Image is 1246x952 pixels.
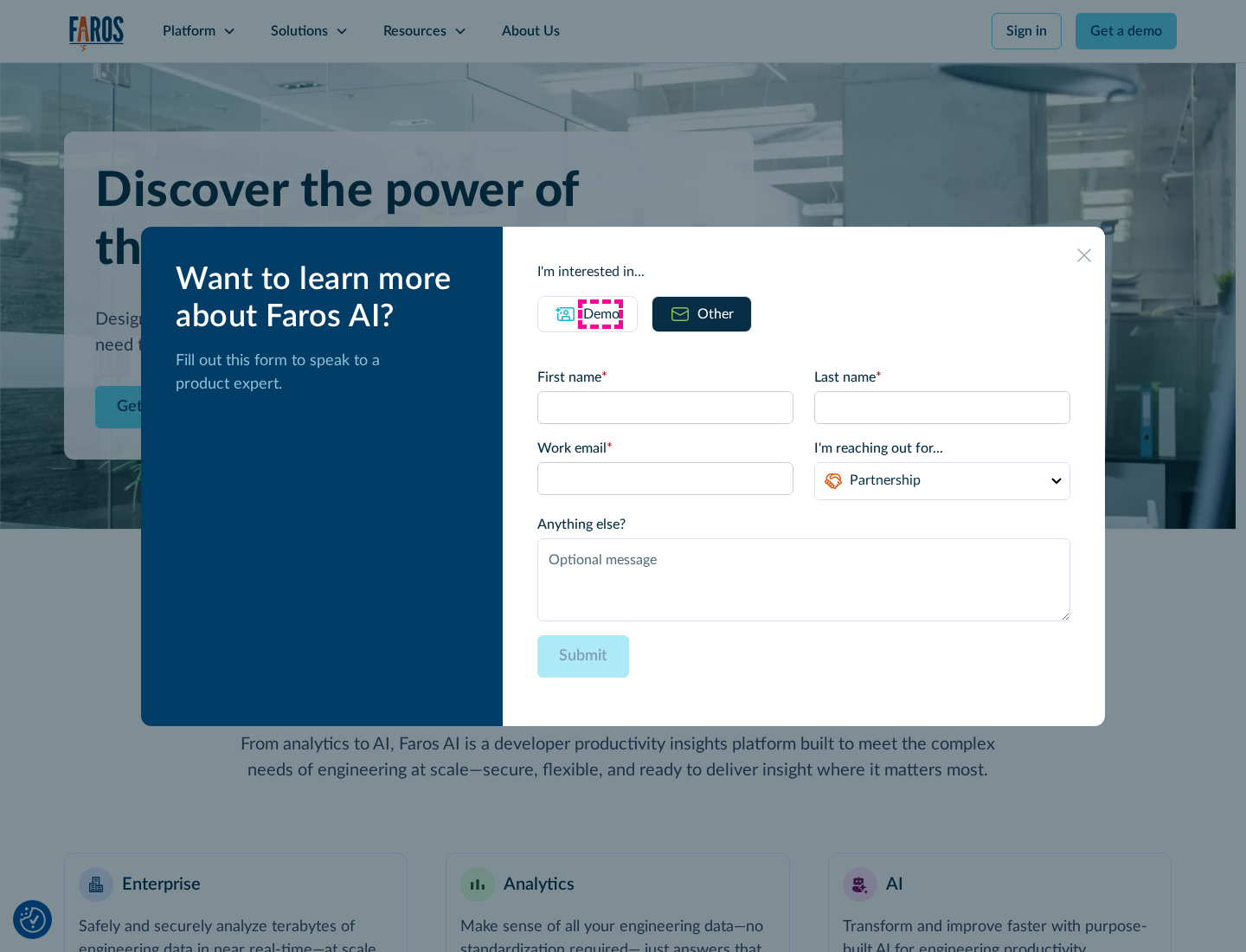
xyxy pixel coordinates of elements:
[814,367,1070,388] label: Last name
[537,635,629,678] input: Submit
[814,438,1070,459] label: I'm reaching out for...
[537,261,1070,282] div: I'm interested in...
[537,367,1070,691] form: Email Form
[537,438,793,459] label: Work email
[697,304,734,325] div: Other
[537,514,1070,535] label: Anything else?
[537,367,793,388] label: First name
[583,304,620,325] div: Demo
[176,350,475,396] p: Fill out this form to speak to a product expert.
[176,261,475,336] div: Want to learn more about Faros AI?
